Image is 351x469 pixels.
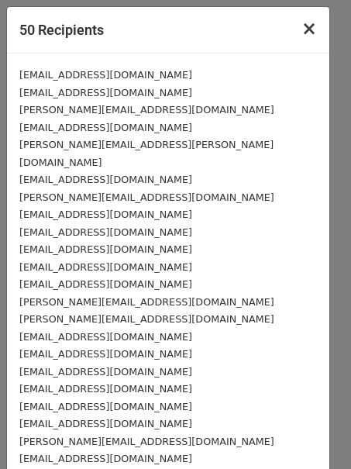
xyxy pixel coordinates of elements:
small: [PERSON_NAME][EMAIL_ADDRESS][DOMAIN_NAME] [19,191,274,203]
iframe: Chat Widget [274,395,351,469]
span: × [301,18,317,40]
small: [EMAIL_ADDRESS][DOMAIN_NAME] [19,348,192,360]
small: [EMAIL_ADDRESS][DOMAIN_NAME] [19,383,192,395]
small: [PERSON_NAME][EMAIL_ADDRESS][DOMAIN_NAME] [19,104,274,116]
small: [PERSON_NAME][EMAIL_ADDRESS][DOMAIN_NAME] [19,313,274,325]
small: [EMAIL_ADDRESS][DOMAIN_NAME] [19,261,192,273]
small: [EMAIL_ADDRESS][DOMAIN_NAME] [19,278,192,290]
small: [EMAIL_ADDRESS][DOMAIN_NAME] [19,243,192,255]
small: [EMAIL_ADDRESS][DOMAIN_NAME] [19,69,192,81]
small: [EMAIL_ADDRESS][DOMAIN_NAME] [19,418,192,429]
small: [EMAIL_ADDRESS][DOMAIN_NAME] [19,226,192,238]
small: [PERSON_NAME][EMAIL_ADDRESS][PERSON_NAME][DOMAIN_NAME] [19,139,274,168]
h5: 50 Recipients [19,19,104,40]
small: [EMAIL_ADDRESS][DOMAIN_NAME] [19,331,192,343]
button: Close [289,7,329,50]
small: [EMAIL_ADDRESS][DOMAIN_NAME] [19,122,192,133]
small: [EMAIL_ADDRESS][DOMAIN_NAME] [19,453,192,464]
small: [EMAIL_ADDRESS][DOMAIN_NAME] [19,87,192,98]
small: [EMAIL_ADDRESS][DOMAIN_NAME] [19,401,192,412]
small: [EMAIL_ADDRESS][DOMAIN_NAME] [19,174,192,185]
small: [EMAIL_ADDRESS][DOMAIN_NAME] [19,366,192,378]
small: [PERSON_NAME][EMAIL_ADDRESS][DOMAIN_NAME] [19,436,274,447]
small: [EMAIL_ADDRESS][DOMAIN_NAME] [19,209,192,220]
small: [PERSON_NAME][EMAIL_ADDRESS][DOMAIN_NAME] [19,296,274,308]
